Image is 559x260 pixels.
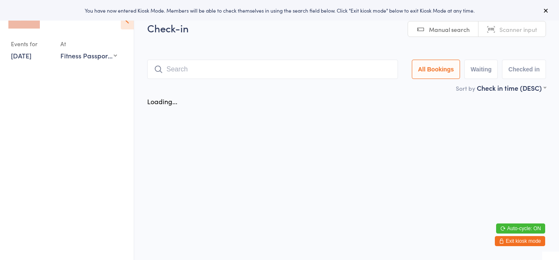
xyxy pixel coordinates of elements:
[60,51,117,60] div: Fitness Passport- Women's Fitness Studio
[456,84,475,92] label: Sort by
[464,60,498,79] button: Waiting
[11,37,52,51] div: Events for
[60,37,117,51] div: At
[11,51,31,60] a: [DATE]
[502,60,546,79] button: Checked in
[429,25,470,34] span: Manual search
[147,21,546,35] h2: Check-in
[147,97,177,106] div: Loading...
[496,223,545,234] button: Auto-cycle: ON
[147,60,398,79] input: Search
[412,60,460,79] button: All Bookings
[499,25,537,34] span: Scanner input
[477,83,546,92] div: Check in time (DESC)
[13,7,546,14] div: You have now entered Kiosk Mode. Members will be able to check themselves in using the search fie...
[495,236,545,246] button: Exit kiosk mode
